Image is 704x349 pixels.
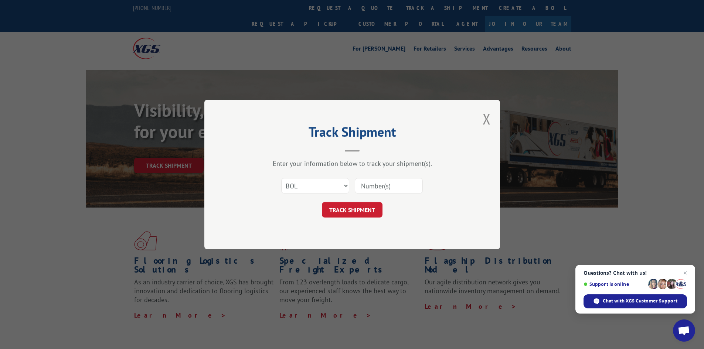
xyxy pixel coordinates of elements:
[355,178,423,194] input: Number(s)
[241,159,463,168] div: Enter your information below to track your shipment(s).
[603,298,677,304] span: Chat with XGS Customer Support
[584,294,687,308] div: Chat with XGS Customer Support
[681,268,690,277] span: Close chat
[483,109,491,129] button: Close modal
[673,319,695,342] div: Open chat
[584,270,687,276] span: Questions? Chat with us!
[584,281,646,287] span: Support is online
[241,127,463,141] h2: Track Shipment
[322,202,382,218] button: TRACK SHIPMENT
